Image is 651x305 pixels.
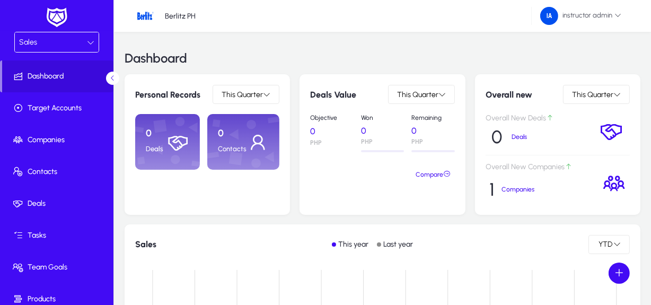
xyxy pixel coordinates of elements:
[563,85,630,104] button: This Quarter
[597,240,613,249] span: YTD
[411,126,454,136] p: 0
[572,90,613,99] span: This Quarter
[310,114,353,122] p: Objective
[416,167,451,182] span: Compare
[489,179,495,201] p: 1
[125,52,187,65] h3: Dashboard
[491,126,502,148] p: 0
[512,133,539,141] p: Deals
[361,114,404,121] p: Won
[222,90,263,99] span: This Quarter
[218,145,247,153] p: Contacts
[310,90,356,100] h6: Deals Value
[338,240,368,249] p: This year
[540,7,558,25] img: 239.png
[218,128,247,140] p: 0
[310,139,353,147] p: PHP
[486,114,590,123] p: Overall New Deals
[540,7,621,25] span: instructor admin
[135,239,156,249] h1: Sales
[486,163,595,172] p: Overall New Companies
[2,198,116,209] span: Deals
[532,6,630,25] button: instructor admin
[135,6,155,26] img: 28.png
[310,126,353,137] p: 0
[213,85,279,104] button: This Quarter
[383,240,413,249] p: Last year
[2,71,113,82] span: Dashboard
[2,262,116,273] span: Team Goals
[2,230,116,241] span: Tasks
[411,138,454,145] p: PHP
[411,165,455,184] button: Compare
[486,90,532,100] h6: Overall new
[2,294,116,304] span: Products
[361,126,404,136] p: 0
[43,6,70,29] img: white-logo.png
[411,114,454,121] p: Remaining
[588,235,630,254] button: YTD
[165,12,196,21] p: Berlitz PH
[2,156,116,188] a: Contacts
[2,220,116,251] a: Tasks
[2,167,116,177] span: Contacts
[397,90,438,99] span: This Quarter
[146,128,167,140] p: 0
[2,92,116,124] a: Target Accounts
[2,135,116,145] span: Companies
[2,251,116,283] a: Team Goals
[2,103,116,114] span: Target Accounts
[2,188,116,220] a: Deals
[146,145,167,153] p: Deals
[135,90,200,100] h6: Personal Records
[19,38,37,47] span: Sales
[502,186,542,193] p: Companies
[388,85,455,104] button: This Quarter
[2,124,116,156] a: Companies
[361,138,404,145] p: PHP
